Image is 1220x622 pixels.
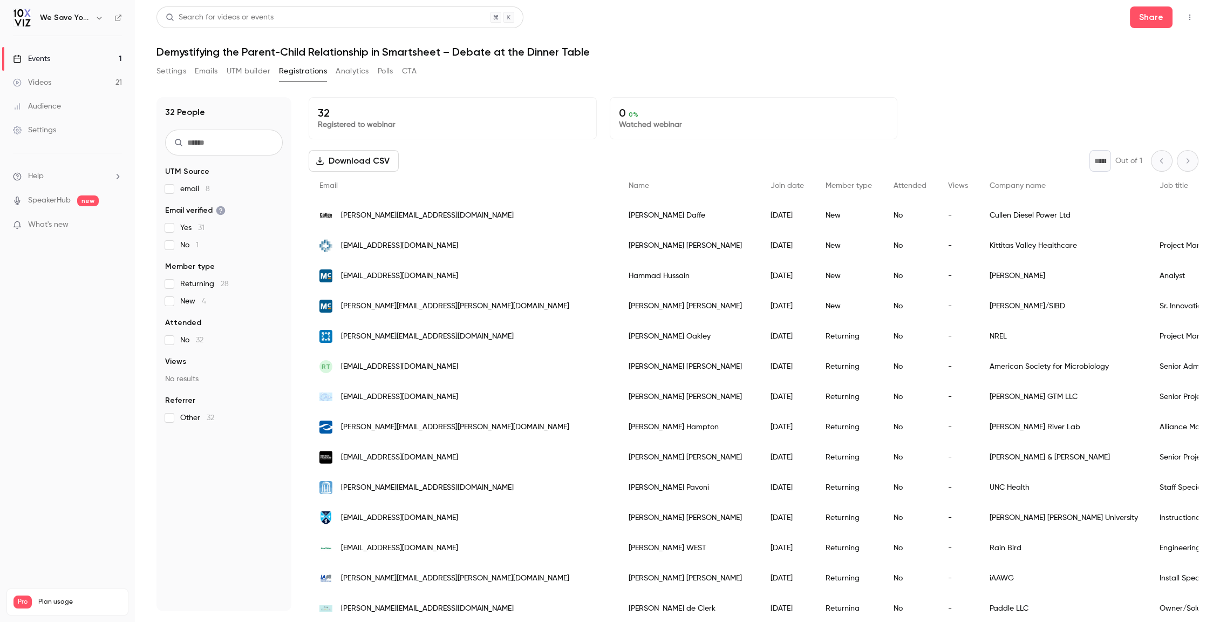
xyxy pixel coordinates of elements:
span: [PERSON_NAME][EMAIL_ADDRESS][PERSON_NAME][DOMAIN_NAME] [341,422,569,433]
img: nrel.gov [319,330,332,343]
div: [DATE] [760,442,815,472]
span: What's new [28,219,69,231]
div: [PERSON_NAME] Daffe [618,200,760,231]
div: No [883,261,937,291]
div: - [937,231,979,261]
div: Audience [13,101,61,112]
img: We Save You Time! [13,9,31,26]
button: Settings [156,63,186,80]
span: Help [28,171,44,182]
p: 0 [619,106,889,119]
span: 31 [198,224,205,232]
div: [DATE] [760,351,815,382]
div: [PERSON_NAME] [PERSON_NAME] [618,442,760,472]
div: Returning [815,472,883,503]
span: [EMAIL_ADDRESS][DOMAIN_NAME] [341,391,458,403]
button: Share [1130,6,1173,28]
div: [PERSON_NAME] [PERSON_NAME] [618,503,760,533]
span: Join date [771,182,804,190]
img: andrewsgtm.com [319,393,332,401]
div: [PERSON_NAME] Hampton [618,412,760,442]
span: new [77,195,99,206]
button: Download CSV [309,150,399,172]
div: - [937,442,979,472]
span: [PERSON_NAME][EMAIL_ADDRESS][DOMAIN_NAME] [341,210,514,221]
span: [PERSON_NAME][EMAIL_ADDRESS][PERSON_NAME][DOMAIN_NAME] [341,573,569,584]
span: Referrer [165,395,195,406]
span: [EMAIL_ADDRESS][DOMAIN_NAME] [341,240,458,252]
span: Views [165,356,186,367]
span: [PERSON_NAME][EMAIL_ADDRESS][DOMAIN_NAME] [341,331,514,342]
div: [DATE] [760,261,815,291]
div: Returning [815,563,883,593]
h1: Demystifying the Parent-Child Relationship in Smartsheet – Debate at the Dinner Table [156,45,1198,58]
iframe: Noticeable Trigger [109,220,122,230]
div: Cullen Diesel Power Ltd [979,200,1149,231]
div: - [937,412,979,442]
span: RT [322,362,330,371]
li: help-dropdown-opener [13,171,122,182]
span: Job title [1160,182,1188,190]
h1: 32 People [165,106,205,119]
div: [DATE] [760,472,815,503]
div: NREL [979,321,1149,351]
span: 32 [207,414,214,422]
span: 4 [202,298,206,305]
span: [PERSON_NAME][EMAIL_ADDRESS][DOMAIN_NAME] [341,482,514,493]
span: Yes [180,222,205,233]
img: mckesson.com [319,269,332,282]
div: Kittitas Valley Healthcare [979,231,1149,261]
div: [PERSON_NAME] [979,261,1149,291]
span: Member type [165,261,215,272]
span: 1 [196,241,199,249]
p: Watched webinar [619,119,889,130]
div: Returning [815,533,883,563]
div: [DATE] [760,412,815,442]
div: Rain Bird [979,533,1149,563]
img: crl.com [319,421,332,434]
span: [EMAIL_ADDRESS][DOMAIN_NAME] [341,271,458,282]
span: Other [180,413,214,423]
div: Returning [815,321,883,351]
img: iaawg.com [319,572,332,585]
div: [DATE] [760,503,815,533]
span: Pro [13,596,32,609]
div: [PERSON_NAME] WEST [618,533,760,563]
div: Hammad Hussain [618,261,760,291]
div: - [937,472,979,503]
h6: We Save You Time! [40,12,91,23]
div: Returning [815,442,883,472]
div: [PERSON_NAME] [PERSON_NAME] [618,351,760,382]
span: Plan usage [38,598,121,606]
span: Views [948,182,968,190]
div: [DATE] [760,382,815,412]
button: Analytics [336,63,369,80]
div: Returning [815,351,883,382]
div: [PERSON_NAME] & [PERSON_NAME] [979,442,1149,472]
span: Attended [165,317,201,328]
div: New [815,291,883,321]
div: [PERSON_NAME] River Lab [979,412,1149,442]
div: No [883,533,937,563]
div: - [937,291,979,321]
div: [PERSON_NAME] [PERSON_NAME] [618,291,760,321]
span: 0 % [629,111,638,118]
div: Returning [815,412,883,442]
div: - [937,503,979,533]
div: - [937,563,979,593]
div: No [883,382,937,412]
div: New [815,261,883,291]
div: iAAWG [979,563,1149,593]
div: - [937,533,979,563]
img: mckesson.com [319,300,332,313]
span: Name [629,182,649,190]
p: Out of 1 [1115,155,1142,166]
button: UTM builder [227,63,270,80]
img: rainbird.com [319,542,332,555]
div: [DATE] [760,563,815,593]
p: 32 [318,106,588,119]
div: No [883,200,937,231]
div: No [883,442,937,472]
span: email [180,184,210,194]
span: [EMAIL_ADDRESS][DOMAIN_NAME] [341,512,458,524]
